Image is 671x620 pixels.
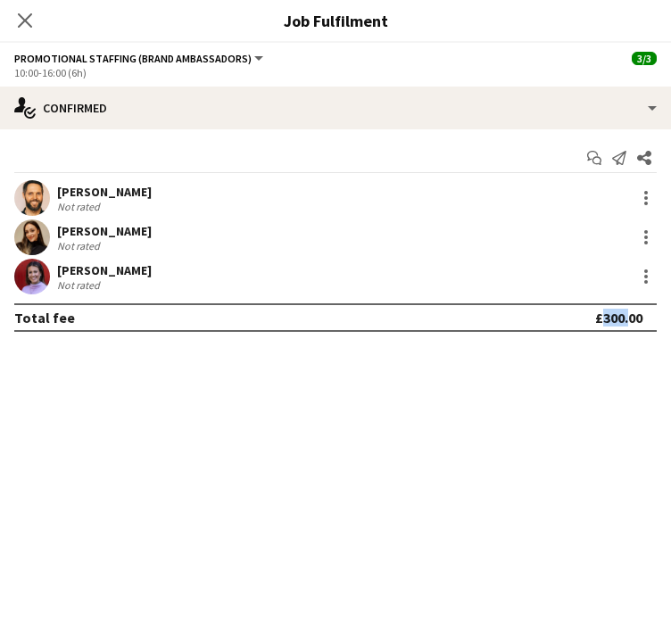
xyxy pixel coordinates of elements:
div: Total fee [14,309,75,327]
div: 10:00-16:00 (6h) [14,66,657,79]
div: [PERSON_NAME] [57,184,152,200]
div: Not rated [57,200,104,213]
div: [PERSON_NAME] [57,223,152,239]
div: £300.00 [595,309,642,327]
span: 3/3 [632,52,657,65]
div: Not rated [57,278,104,292]
div: Not rated [57,239,104,252]
div: [PERSON_NAME] [57,262,152,278]
span: Promotional Staffing (Brand Ambassadors) [14,52,252,65]
button: Promotional Staffing (Brand Ambassadors) [14,52,266,65]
